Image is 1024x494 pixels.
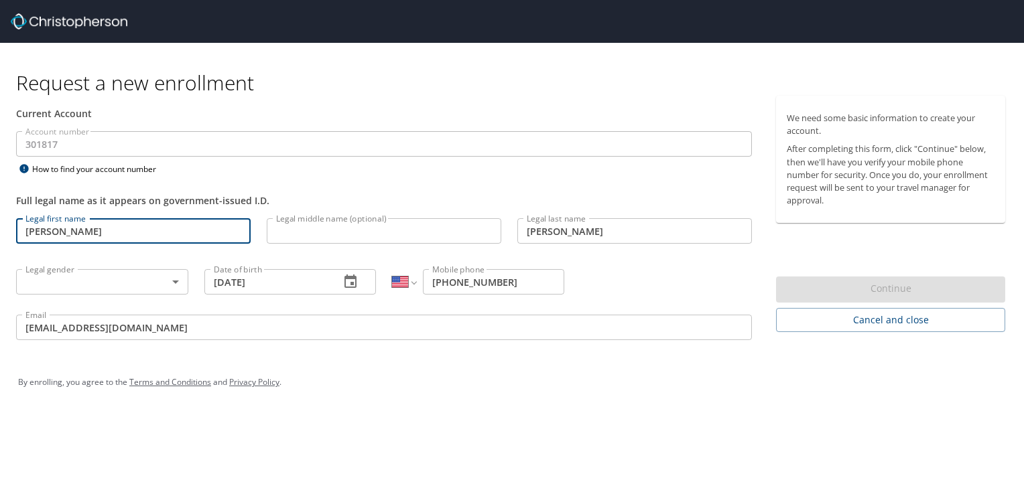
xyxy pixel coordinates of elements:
div: By enrolling, you agree to the and . [18,365,1006,399]
img: cbt logo [11,13,127,29]
p: We need some basic information to create your account. [787,112,995,137]
a: Privacy Policy [229,376,279,388]
h1: Request a new enrollment [16,70,1016,96]
div: Current Account [16,106,752,120]
div: Full legal name as it appears on government-issued I.D. [16,193,752,208]
a: Terms and Conditions [129,376,211,388]
div: How to find your account number [16,161,184,177]
input: MM/DD/YYYY [204,269,330,295]
div: ​ [16,269,188,295]
p: After completing this form, click "Continue" below, then we'll have you verify your mobile phone ... [787,143,995,207]
input: Enter phone number [423,269,564,295]
button: Cancel and close [776,308,1005,333]
span: Cancel and close [787,312,995,329]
